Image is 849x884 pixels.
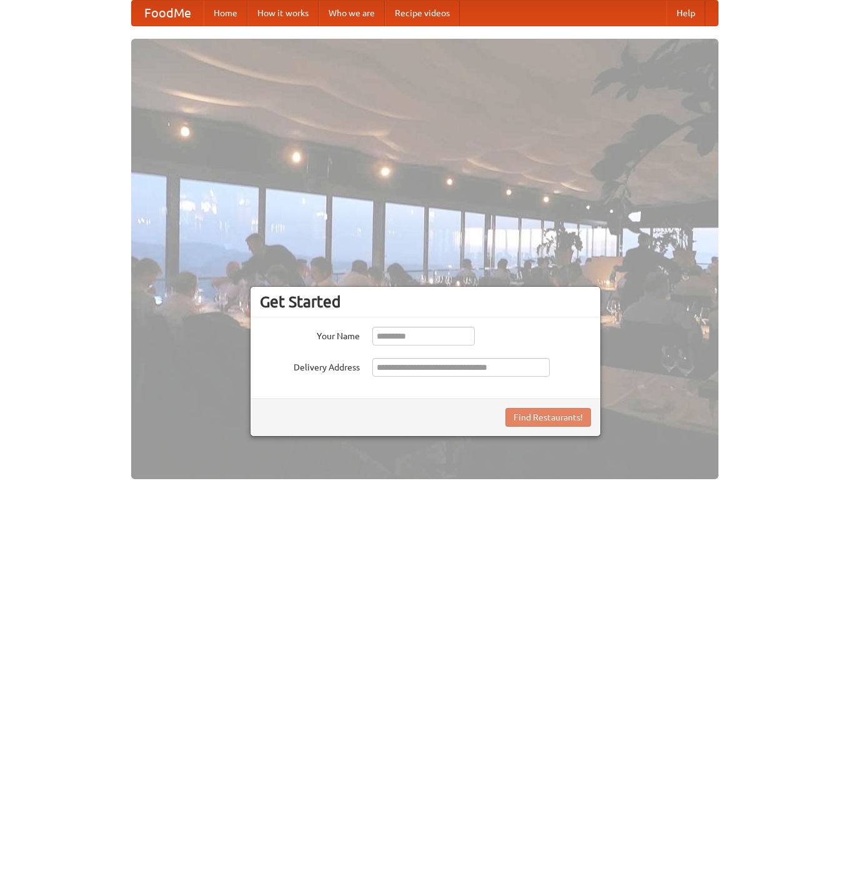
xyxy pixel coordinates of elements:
[505,408,591,427] button: Find Restaurants!
[247,1,319,26] a: How it works
[260,358,360,374] label: Delivery Address
[319,1,385,26] a: Who we are
[260,292,591,311] h3: Get Started
[385,1,460,26] a: Recipe videos
[204,1,247,26] a: Home
[132,1,204,26] a: FoodMe
[260,327,360,342] label: Your Name
[667,1,705,26] a: Help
